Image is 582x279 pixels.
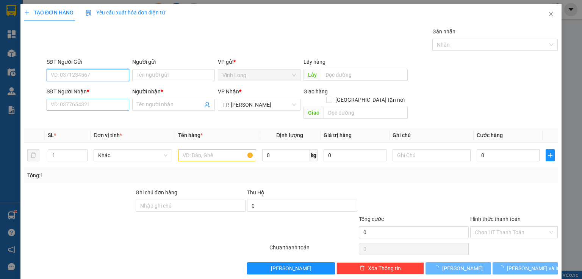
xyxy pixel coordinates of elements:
span: TẠO ĐƠN HÀNG [24,9,74,16]
span: Gửi: [6,7,18,15]
span: Thu Hộ [247,189,264,195]
span: Định lượng [276,132,303,138]
span: Lấy [304,69,321,81]
span: Tên hàng [178,132,203,138]
div: BÁN LẺ KHÔNG GIAO HÓA ĐƠN [6,25,44,61]
span: [GEOGRAPHIC_DATA] tận nơi [332,96,408,104]
button: deleteXóa Thông tin [336,262,424,274]
button: [PERSON_NAME] [247,262,335,274]
span: [PERSON_NAME] [442,264,483,273]
span: Giao [304,107,324,119]
button: [PERSON_NAME] [426,262,491,274]
span: VP Nhận [218,88,239,95]
label: Gán nhãn [432,28,455,35]
span: delete [360,265,365,271]
span: kg [310,149,318,161]
div: VP gửi [218,58,300,66]
img: icon [86,10,92,16]
span: Giao hàng [304,88,328,95]
span: Cước hàng [477,132,503,138]
div: TP. [PERSON_NAME] [49,6,110,25]
input: Ghi Chú [393,149,471,161]
button: [PERSON_NAME] và In [493,262,558,274]
label: Ghi chú đơn hàng [136,189,177,195]
div: Người gửi [132,58,215,66]
div: Vĩnh Long [6,6,44,25]
span: Tổng cước [359,216,384,222]
input: Dọc đường [324,107,408,119]
span: TP. Hồ Chí Minh [222,99,296,110]
span: plus [546,152,554,158]
input: VD: Bàn, Ghế [178,149,256,161]
div: Chưa thanh toán [269,243,358,257]
span: Giá trị hàng [324,132,352,138]
span: Xóa Thông tin [368,264,401,273]
div: Tổng: 1 [27,171,225,180]
span: user-add [204,102,210,108]
div: SĐT Người Nhận [47,87,129,96]
span: Vĩnh Long [222,69,296,81]
div: 0982112117 [49,34,110,44]
span: [PERSON_NAME] và In [507,264,560,273]
div: SĐT Người Gửi [47,58,129,66]
span: loading [499,265,507,271]
span: Đơn vị tính [94,132,122,138]
button: delete [27,149,39,161]
input: 0 [324,149,386,161]
span: close [548,11,554,17]
span: Nhận: [49,7,67,15]
span: Lấy hàng [304,59,325,65]
span: Khác [98,150,167,161]
input: Ghi chú đơn hàng [136,200,246,212]
input: Dọc đường [321,69,408,81]
div: Người nhận [132,87,215,96]
button: plus [546,149,555,161]
button: Close [540,4,562,25]
span: Yêu cầu xuất hóa đơn điện tử [86,9,166,16]
label: Hình thức thanh toán [470,216,521,222]
span: [PERSON_NAME] [271,264,311,273]
span: loading [434,265,442,271]
span: plus [24,10,30,15]
span: SL [48,132,54,138]
th: Ghi chú [390,128,474,143]
div: THUỶ [49,25,110,34]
